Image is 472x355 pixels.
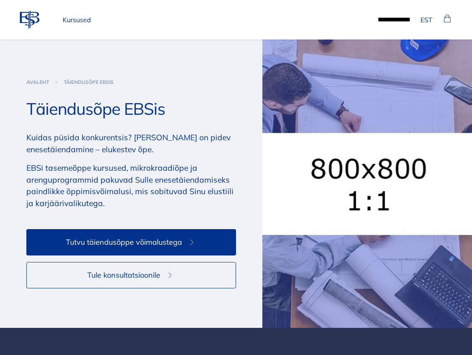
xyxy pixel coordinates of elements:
button: Tutvu täiendusõppe võimalustega [26,229,236,255]
p: EBSi tasemeõppe kursused, mikrokraadiõpe ja arenguprogrammid pakuvad Sulle enesetäiendamiseks pai... [26,162,236,209]
p: Kuidas püsida konkurentsis? [PERSON_NAME] on pidev enesetäiendamine – elukestev õpe. [26,132,236,155]
button: Tule konsultatsioonile [26,262,236,288]
span: Tutvu täiendusõppe võimalustega [66,237,182,248]
a: Kursused [59,12,94,28]
h1: Täiendusõpe EBSis [26,99,236,118]
a: Täiendusõpe EBSis [64,79,114,86]
img: placeholder image [262,39,472,328]
span: Tule konsultatsioonile [87,269,160,281]
button: EST [417,12,436,28]
a: Avaleht [26,79,49,86]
